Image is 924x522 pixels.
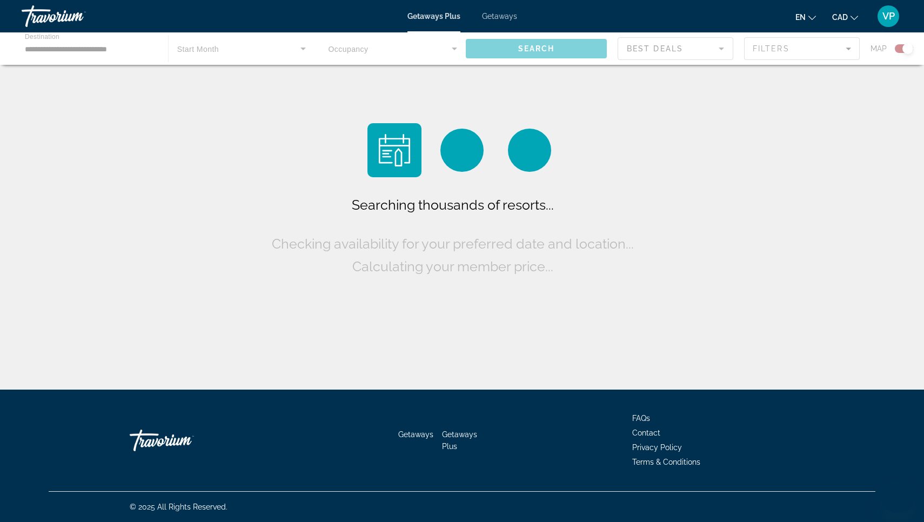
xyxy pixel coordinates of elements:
a: Getaways [482,12,517,21]
a: Terms & Conditions [632,458,700,466]
a: FAQs [632,414,650,423]
a: Getaways [398,430,433,439]
span: Checking availability for your preferred date and location... [272,236,634,252]
span: VP [882,11,895,22]
span: CAD [832,13,848,22]
button: Change language [795,9,816,25]
button: Change currency [832,9,858,25]
a: Getaways Plus [442,430,477,451]
span: Searching thousands of resorts... [352,197,554,213]
a: Getaways Plus [407,12,460,21]
span: © 2025 All Rights Reserved. [130,503,227,511]
button: User Menu [874,5,902,28]
a: Privacy Policy [632,443,682,452]
a: Contact [632,429,660,437]
span: Calculating your member price... [352,258,553,275]
a: Go Home [130,424,238,457]
iframe: Кнопка для запуску вікна повідомлень [881,479,915,513]
a: Travorium [22,2,130,30]
span: en [795,13,806,22]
